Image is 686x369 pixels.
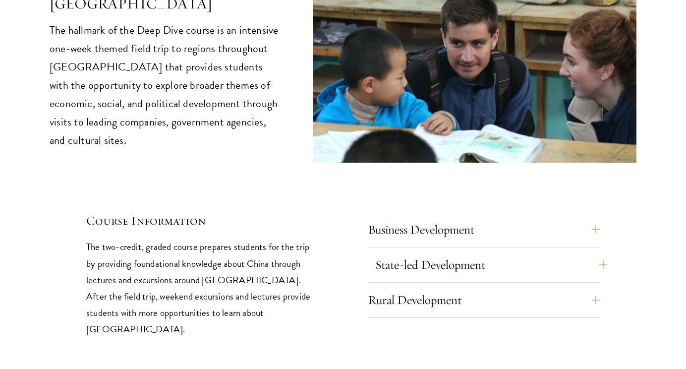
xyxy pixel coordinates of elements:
[368,288,600,312] button: Rural Development
[86,239,318,337] p: The two-credit, graded course prepares students for the trip by providing foundational knowledge ...
[50,21,284,150] p: The hallmark of the Deep Dive course is an intensive one-week themed field trip to regions throug...
[375,253,607,277] button: State-led Development
[368,218,600,242] button: Business Development
[86,212,318,229] h5: Course Information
